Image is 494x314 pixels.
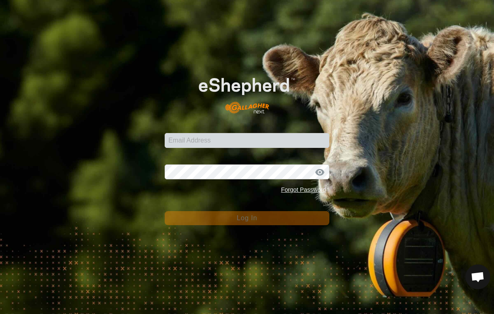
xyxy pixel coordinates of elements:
button: Log In [165,211,329,225]
span: Log In [237,214,257,221]
div: Open chat [465,264,490,289]
input: Email Address [165,133,329,148]
img: E-shepherd Logo [181,64,313,120]
a: Forgot Password [281,186,326,193]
